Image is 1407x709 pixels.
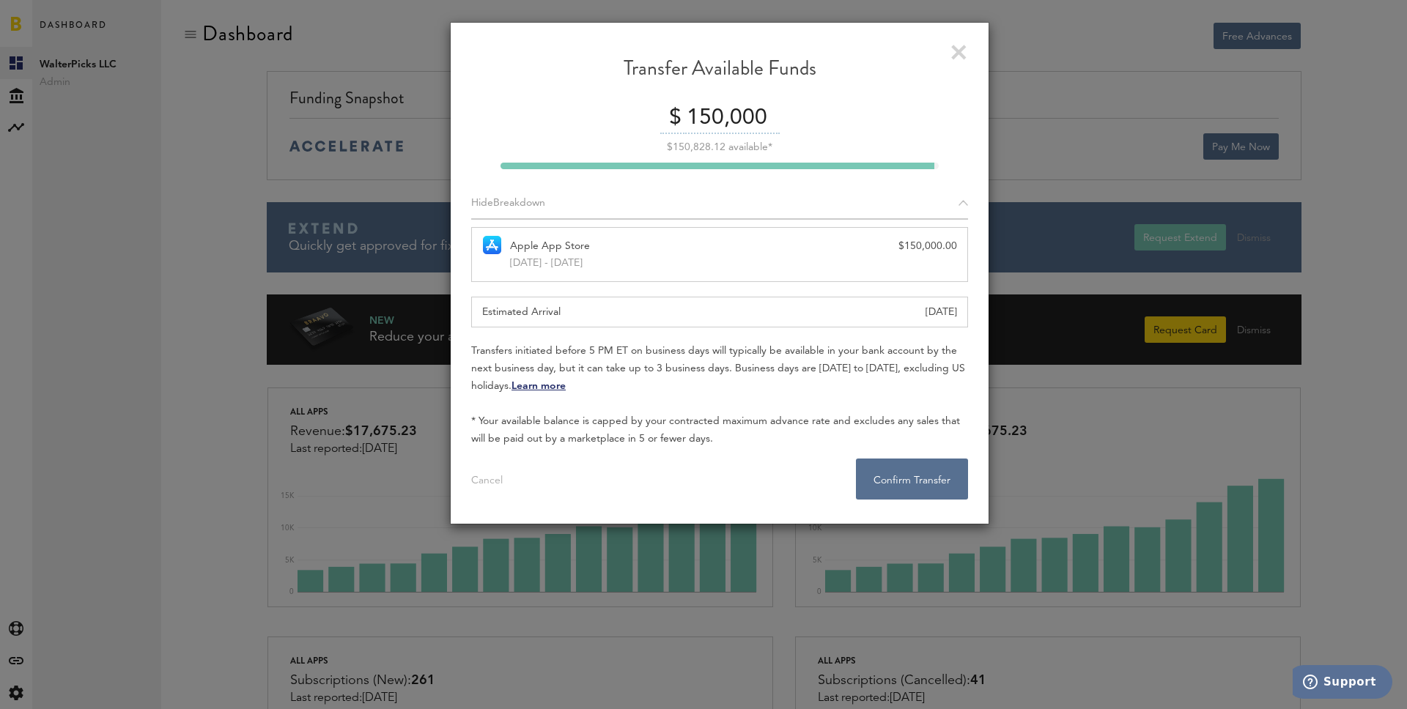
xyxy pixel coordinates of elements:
[471,56,968,93] div: Transfer Available Funds
[471,297,968,327] div: Estimated Arrival
[660,103,682,134] div: $
[1293,665,1392,702] iframe: Opens a widget where you can find more information
[856,459,968,500] button: Confirm Transfer
[512,381,566,391] a: Learn more
[926,297,957,327] div: [DATE]
[471,198,493,208] span: Hide
[898,239,957,253] div: $150,000.00
[471,188,968,220] div: Breakdown
[472,228,967,281] div: Apple App Store
[454,459,520,500] button: Cancel
[510,253,957,270] div: [DATE] - [DATE]
[471,142,968,152] div: $150,828.12 available*
[471,342,968,448] div: Transfers initiated before 5 PM ET on business days will typically be available in your bank acco...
